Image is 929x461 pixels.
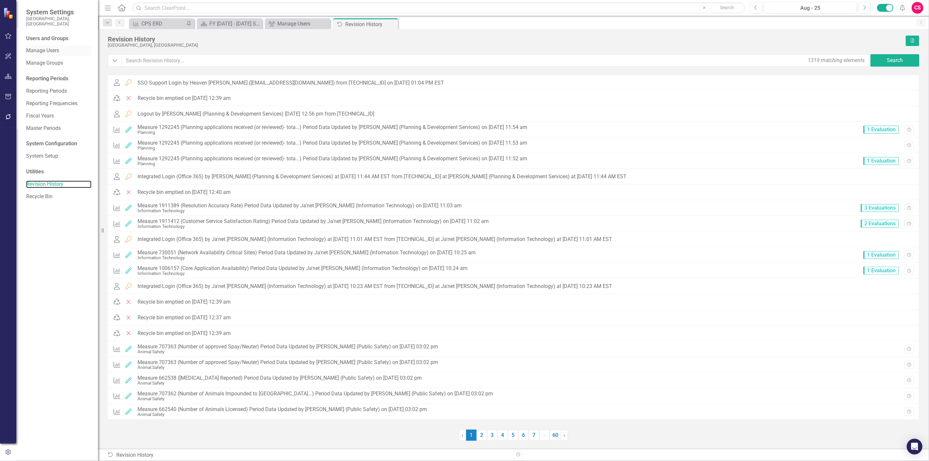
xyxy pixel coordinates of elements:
[138,381,422,386] div: Animal Safety
[209,20,261,28] div: FY [DATE] - [DATE] Strategic Plan
[26,152,91,160] a: System Setup
[138,406,427,412] div: Measure 662540 (Number of Animals Licensed) Period Data Updated by [PERSON_NAME] (Public Safety) ...
[711,3,743,12] button: Search
[138,189,231,195] div: Recycle bin emptied on [DATE] 12:40 am
[720,5,734,10] span: Search
[26,193,91,200] a: Recycle Bin
[3,8,15,19] img: ClearPoint Strategy
[138,95,231,101] div: Recycle bin emptied on [DATE] 12:39 am
[508,430,518,441] a: 5
[138,375,422,381] div: Measure 662538 ([MEDICAL_DATA] Reported) Period Data Updated by [PERSON_NAME] (Public Safety) on ...
[26,16,91,27] small: [GEOGRAPHIC_DATA], [GEOGRAPHIC_DATA]
[26,140,91,148] div: System Configuration
[766,4,855,12] div: Aug - 25
[131,20,185,28] a: CPS ERD
[26,112,91,120] a: Fiscal Years
[138,396,493,401] div: Animal Safety
[138,156,527,162] div: Measure 1292245 (Planning applications received (or reviewed)- tota...) Period Data Updated by [P...
[26,168,91,176] div: Utilities
[26,87,91,95] a: Reporting Periods
[564,432,565,438] span: ›
[138,80,444,86] div: SSO Support Login by Heaven [PERSON_NAME] ([EMAIL_ADDRESS][DOMAIN_NAME]) from [TECHNICAL_ID] on [...
[138,299,231,305] div: Recycle bin emptied on [DATE] 12:39 am
[138,236,612,242] div: Integrated Login (Office 365) by Ja'net [PERSON_NAME] (Information Technology) at [DATE] 11:01 AM...
[122,54,872,67] input: Search Revision History...
[138,330,231,336] div: Recycle bin emptied on [DATE] 12:39 am
[863,126,899,134] span: 1 Evaluation
[141,20,185,28] div: CPS ERD
[138,140,527,146] div: Measure 1292245 (Planning applications received (or reviewed)- tota...) Period Data Updated by [P...
[907,439,922,454] div: Open Intercom Messenger
[138,208,462,213] div: Information Technology
[138,218,489,224] div: Measure 1911412 (Customer Service Satisfaction Rating) Period Data Updated by Ja'net [PERSON_NAME...
[26,8,91,16] span: System Settings
[138,315,231,321] div: Recycle bin emptied on [DATE] 12:37 am
[138,130,527,135] div: Planning
[138,146,527,151] div: Planning
[466,430,477,441] span: 1
[477,430,487,441] a: 2
[138,359,438,365] div: Measure 707363 (Number of approved Spay/Neuter) Period Data Updated by [PERSON_NAME] (Public Safe...
[26,35,91,42] div: Users and Groups
[550,430,561,441] a: 60
[861,204,899,212] span: 3 Evaluations
[529,430,539,441] a: 7
[26,100,91,107] a: Reporting Frequencies
[138,283,612,289] div: Integrated Login (Office 365) by Ja'net [PERSON_NAME] (Information Technology) at [DATE] 10:23 AM...
[26,59,91,67] a: Manage Groups
[863,251,899,259] span: 1 Evaluation
[107,452,509,459] div: Revision History
[138,344,438,350] div: Measure 707363 (Number of approved Spay/Neuter) Period Data Updated by [PERSON_NAME] (Public Safe...
[26,125,91,132] a: Master Periods
[912,2,923,14] button: CS
[487,430,497,441] a: 3
[863,157,899,165] span: 1 Evaluation
[138,250,476,256] div: Measure 730051 (Network Availability Critical Sites) Period Data Updated by Ja'net [PERSON_NAME] ...
[138,391,493,397] div: Measure 707362 (Number of Animals Impounded to [GEOGRAPHIC_DATA]...) Period Data Updated by [PERS...
[462,432,464,438] span: ‹
[138,255,476,260] div: Information Technology
[497,430,508,441] a: 4
[345,20,397,28] div: Revision History
[267,20,329,28] a: Manage Users
[863,267,899,275] span: 1 Evaluation
[26,47,91,55] a: Manage Users
[138,203,462,209] div: Measure 1911389 (Resolution Accuracy Rate) Period Data Updated by Ja'net [PERSON_NAME] (Informati...
[871,54,920,67] button: Search
[277,20,329,28] div: Manage Users
[806,55,866,66] div: 1319 matching elements
[199,20,261,28] a: FY [DATE] - [DATE] Strategic Plan
[138,349,438,354] div: Animal Safety
[26,181,91,188] a: Revision History
[108,43,903,48] div: [GEOGRAPHIC_DATA], [GEOGRAPHIC_DATA]
[138,365,438,370] div: Animal Safety
[861,220,899,228] span: 2 Evaluations
[138,224,489,229] div: Information Technology
[138,174,627,180] div: Integrated Login (Office 365) by [PERSON_NAME] (Planning & Development Services) at [DATE] 11:44 ...
[138,412,427,417] div: Animal Safety
[518,430,529,441] a: 6
[138,161,527,166] div: Planning
[132,2,745,14] input: Search ClearPoint...
[108,36,903,43] div: Revision History
[138,271,467,276] div: Information Technology
[764,2,857,14] button: Aug - 25
[138,124,527,130] div: Measure 1292245 (Planning applications received (or reviewed)- tota...) Period Data Updated by [P...
[26,75,91,83] div: Reporting Periods
[138,265,467,271] div: Measure 1006157 (Core Application Availability) Period Data Updated by Ja'net [PERSON_NAME] (Info...
[138,111,374,117] div: Logout by [PERSON_NAME] (Planning & Development Services) [DATE] 12:56 pm from [TECHNICAL_ID]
